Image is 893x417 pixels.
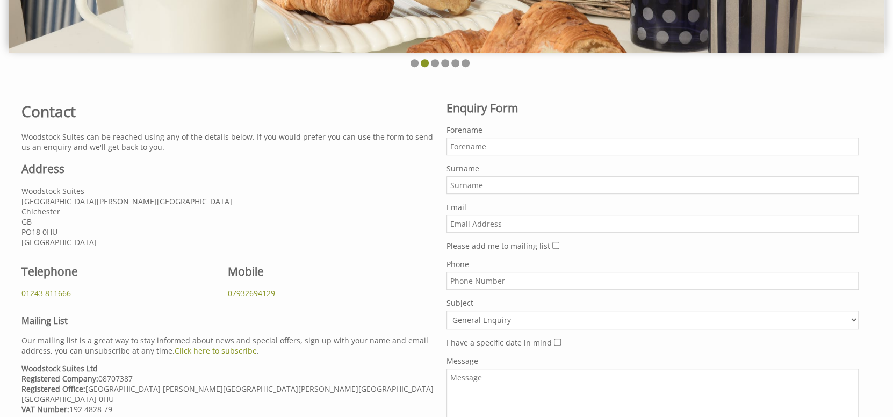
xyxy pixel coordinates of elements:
strong: Registered Office: [21,384,85,394]
input: Phone Number [447,272,859,290]
input: Email Address [447,215,859,233]
input: Forename [447,138,859,155]
h2: Telephone [21,264,215,279]
strong: VAT Number: [21,404,69,414]
label: Forename [447,125,859,135]
a: Click here to subscribe [175,346,257,356]
p: Our mailing list is a great way to stay informed about news and special offers, sign up with your... [21,335,434,356]
h2: Address [21,161,434,176]
strong: Woodstock Suites Ltd [21,363,98,373]
label: Please add me to mailing list [447,241,550,251]
a: 07932694129 [228,288,275,298]
p: 08707387 [GEOGRAPHIC_DATA] [PERSON_NAME][GEOGRAPHIC_DATA][PERSON_NAME][GEOGRAPHIC_DATA] [GEOGRAPH... [21,363,434,414]
p: Woodstock Suites [GEOGRAPHIC_DATA][PERSON_NAME][GEOGRAPHIC_DATA] Chichester GB PO18 0HU [GEOGRAPH... [21,186,434,247]
label: I have a specific date in mind [447,337,552,348]
h2: Mobile [228,264,421,279]
a: 01243 811666 [21,288,71,298]
label: Surname [447,163,859,174]
h1: Contact [21,101,434,121]
label: Subject [447,298,859,308]
strong: Registered Company: [21,373,98,384]
p: Woodstock Suites can be reached using any of the details below. If you would prefer you can use t... [21,132,434,152]
label: Message [447,356,859,366]
input: Surname [447,176,859,194]
h2: Enquiry Form [447,100,859,116]
h3: Mailing List [21,315,434,327]
label: Email [447,202,859,212]
label: Phone [447,259,859,269]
